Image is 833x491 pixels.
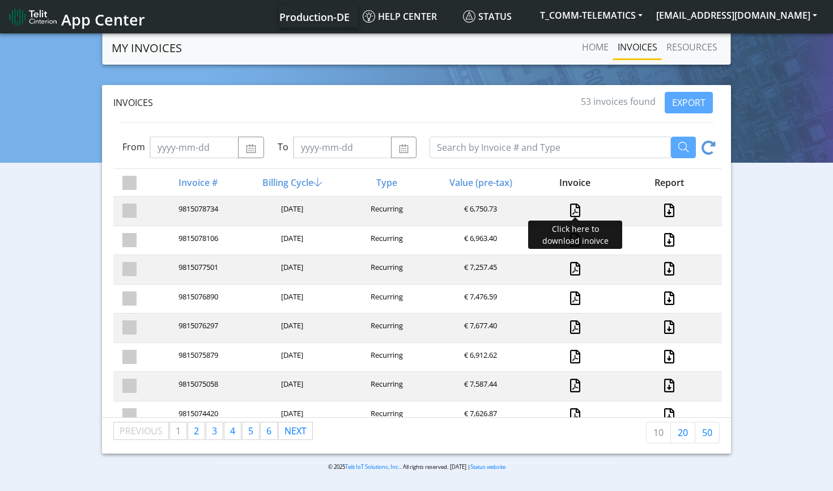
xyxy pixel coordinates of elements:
button: [EMAIL_ADDRESS][DOMAIN_NAME] [649,5,824,26]
div: Type [338,176,432,189]
label: From [122,140,145,154]
div: Recurring [338,320,432,336]
div: [DATE] [244,379,338,394]
div: Recurring [338,233,432,248]
div: € 6,912.62 [432,350,526,365]
div: € 7,677.40 [432,320,526,336]
div: 9815078734 [150,204,244,219]
div: [DATE] [244,233,338,248]
input: yyyy-mm-dd [150,137,239,158]
label: To [278,140,288,154]
div: 9815078106 [150,233,244,248]
div: 9815074420 [150,408,244,424]
div: Invoice # [150,176,244,189]
button: T_COMM-TELEMATICS [533,5,649,26]
div: Recurring [338,350,432,365]
button: EXPORT [665,92,713,113]
div: [DATE] [244,350,338,365]
input: Search by Invoice # and Type [430,137,671,158]
img: status.svg [463,10,475,23]
span: 1 [176,425,181,437]
div: Recurring [338,379,432,394]
div: [DATE] [244,262,338,277]
div: Recurring [338,291,432,307]
div: € 7,587.44 [432,379,526,394]
img: logo-telit-cinterion-gw-new.png [9,8,57,26]
a: Status [458,5,533,28]
span: 2 [194,425,199,437]
img: calendar.svg [245,144,256,153]
a: Next page [279,422,312,439]
div: 9815076890 [150,291,244,307]
a: 20 [670,422,695,443]
div: Report [621,176,715,189]
div: [DATE] [244,320,338,336]
div: Recurring [338,408,432,424]
div: 9815075058 [150,379,244,394]
span: 3 [212,425,217,437]
img: knowledge.svg [363,10,375,23]
div: Billing Cycle [244,176,338,189]
span: Production-DE [279,10,350,24]
input: yyyy-mm-dd [293,137,392,158]
span: Previous [120,425,163,437]
div: Value (pre-tax) [432,176,526,189]
a: 50 [695,422,720,443]
div: € 6,963.40 [432,233,526,248]
img: calendar.svg [398,144,409,153]
ul: Pagination [113,422,313,440]
div: € 7,626.87 [432,408,526,424]
span: Status [463,10,512,23]
div: € 6,750.73 [432,204,526,219]
div: € 7,257.45 [432,262,526,277]
div: Recurring [338,262,432,277]
a: App Center [9,5,143,29]
div: € 7,476.59 [432,291,526,307]
a: INVOICES [613,36,662,58]
a: Your current platform instance [279,5,349,28]
div: Invoice [527,176,621,189]
span: Help center [363,10,437,23]
span: 6 [266,425,271,437]
a: MY INVOICES [112,37,182,60]
span: 4 [230,425,235,437]
div: 9815077501 [150,262,244,277]
div: 9815075879 [150,350,244,365]
span: 5 [248,425,253,437]
span: 53 invoices found [581,95,656,108]
span: App Center [61,9,145,30]
p: © 2025 . All rights reserved. [DATE] | [217,463,617,471]
div: Click here to download inoivce [528,221,622,249]
a: Telit IoT Solutions, Inc. [345,463,400,471]
a: Home [577,36,613,58]
div: Recurring [338,204,432,219]
a: Status website [470,463,505,471]
div: [DATE] [244,204,338,219]
span: Invoices [113,96,153,109]
div: 9815076297 [150,320,244,336]
div: [DATE] [244,408,338,424]
a: Help center [358,5,458,28]
div: [DATE] [244,291,338,307]
a: RESOURCES [662,36,722,58]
